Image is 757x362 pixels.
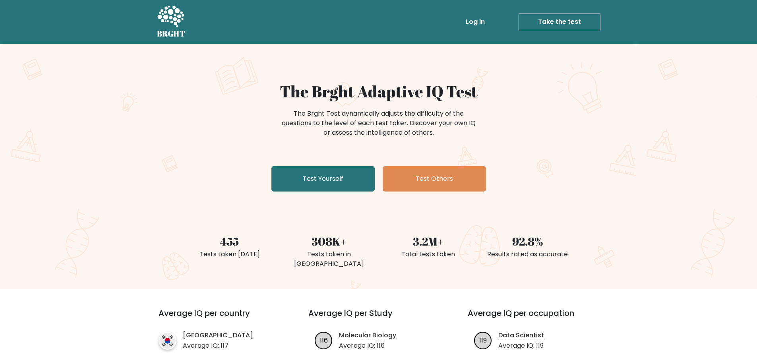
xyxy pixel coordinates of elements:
[468,308,608,327] h3: Average IQ per occupation
[159,332,176,350] img: country
[483,250,573,259] div: Results rated as accurate
[383,233,473,250] div: 3.2M+
[157,3,186,41] a: BRGHT
[339,331,396,340] a: Molecular Biology
[483,233,573,250] div: 92.8%
[271,166,375,192] a: Test Yourself
[183,341,253,350] p: Average IQ: 117
[284,233,374,250] div: 308K+
[519,14,600,30] a: Take the test
[183,331,253,340] a: [GEOGRAPHIC_DATA]
[185,82,573,101] h1: The Brght Adaptive IQ Test
[498,341,544,350] p: Average IQ: 119
[339,341,396,350] p: Average IQ: 116
[463,14,488,30] a: Log in
[383,166,486,192] a: Test Others
[479,335,487,345] text: 119
[159,308,280,327] h3: Average IQ per country
[185,250,275,259] div: Tests taken [DATE]
[498,331,544,340] a: Data Scientist
[308,308,449,327] h3: Average IQ per Study
[185,233,275,250] div: 455
[279,109,478,137] div: The Brght Test dynamically adjusts the difficulty of the questions to the level of each test take...
[157,29,186,39] h5: BRGHT
[383,250,473,259] div: Total tests taken
[320,335,328,345] text: 116
[284,250,374,269] div: Tests taken in [GEOGRAPHIC_DATA]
